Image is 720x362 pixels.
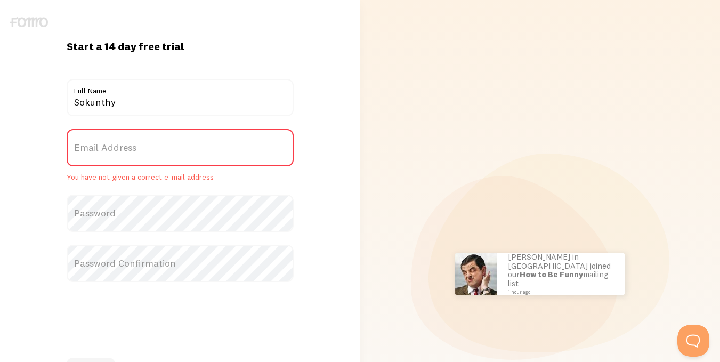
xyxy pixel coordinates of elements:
[67,245,294,282] label: Password Confirmation
[677,325,709,357] iframe: Help Scout Beacon - Open
[67,295,229,336] iframe: reCAPTCHA
[10,17,48,27] img: fomo-logo-gray-b99e0e8ada9f9040e2984d0d95b3b12da0074ffd48d1e5cb62ac37fc77b0b268.svg
[67,39,294,53] h1: Start a 14 day free trial
[67,79,294,97] label: Full Name
[67,129,294,166] label: Email Address
[67,173,294,182] span: You have not given a correct e-mail address
[67,195,294,232] label: Password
